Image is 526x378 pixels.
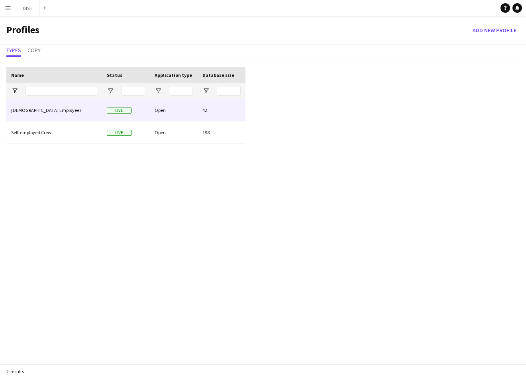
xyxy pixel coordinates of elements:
[121,86,145,96] input: Status Filter Input
[11,72,24,78] span: Name
[150,99,198,121] div: Open
[6,47,21,53] span: Types
[6,99,102,121] div: [DEMOGRAPHIC_DATA] Employees
[169,86,193,96] input: Application type Filter Input
[198,121,245,143] div: 198
[202,87,210,94] button: Open Filter Menu
[107,72,122,78] span: Status
[469,24,520,37] button: Add new Profile
[217,86,241,96] input: Database size Filter Input
[16,0,39,16] button: DISH
[155,87,162,94] button: Open Filter Menu
[155,72,192,78] span: Application type
[27,47,41,53] span: Copy
[26,86,97,96] input: Name Filter Input
[11,87,18,94] button: Open Filter Menu
[6,121,102,143] div: Self-employed Crew
[150,121,198,143] div: Open
[6,24,39,37] h1: Profiles
[198,99,245,121] div: 42
[107,108,131,114] span: Live
[107,87,114,94] button: Open Filter Menu
[107,130,131,136] span: Live
[202,72,234,78] span: Database size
